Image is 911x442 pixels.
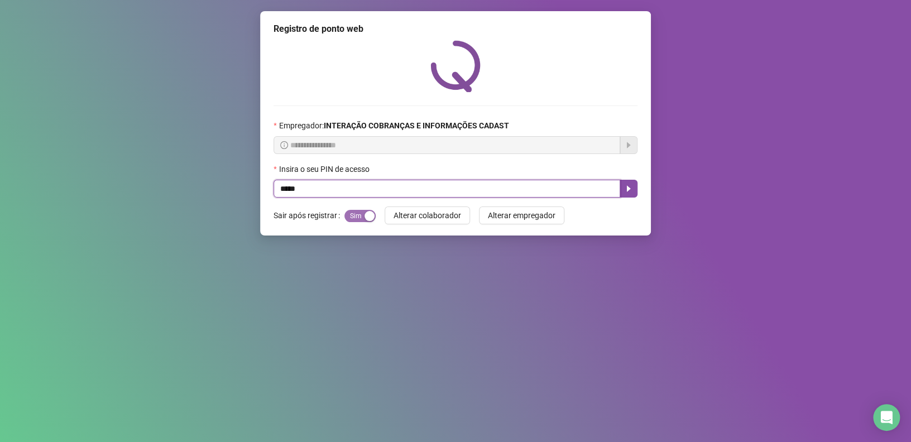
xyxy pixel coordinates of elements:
[279,119,509,132] span: Empregador :
[479,206,564,224] button: Alterar empregador
[488,209,555,222] span: Alterar empregador
[385,206,470,224] button: Alterar colaborador
[323,121,509,130] strong: INTERAÇÃO COBRANÇAS E INFORMAÇÕES CADAST
[274,163,376,175] label: Insira o seu PIN de acesso
[274,206,344,224] label: Sair após registrar
[430,40,481,92] img: QRPoint
[624,184,633,193] span: caret-right
[873,404,900,431] div: Open Intercom Messenger
[280,141,288,149] span: info-circle
[394,209,461,222] span: Alterar colaborador
[274,22,637,36] div: Registro de ponto web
